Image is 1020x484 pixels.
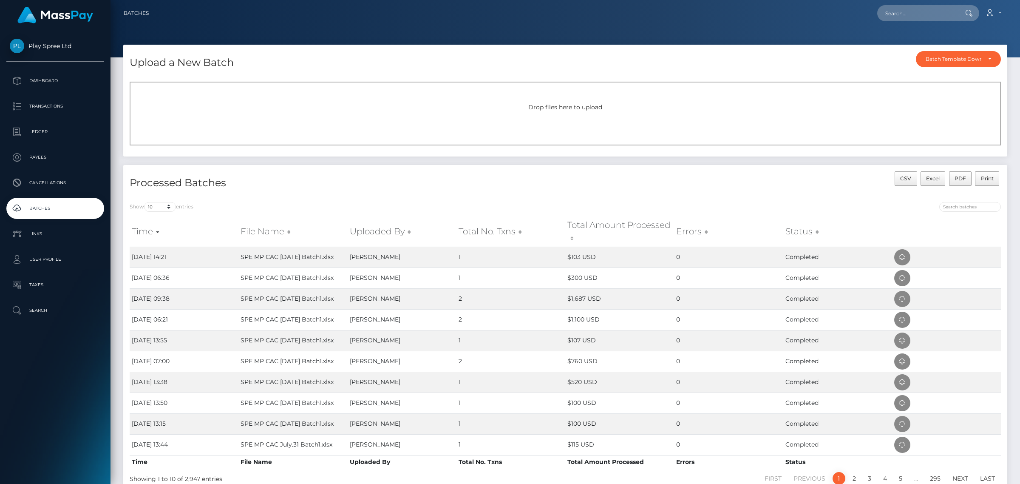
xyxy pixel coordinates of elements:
[674,455,783,469] th: Errors
[348,309,456,330] td: [PERSON_NAME]
[674,247,783,268] td: 0
[10,228,101,240] p: Links
[900,175,911,182] span: CSV
[130,309,238,330] td: [DATE] 06:21
[10,202,101,215] p: Batches
[981,175,994,182] span: Print
[783,393,892,413] td: Completed
[456,216,565,247] th: Total No. Txns: activate to sort column ascending
[674,309,783,330] td: 0
[144,202,176,212] select: Showentries
[565,247,674,268] td: $103 USD
[565,330,674,351] td: $107 USD
[456,247,565,268] td: 1
[130,393,238,413] td: [DATE] 13:50
[238,330,347,351] td: SPE MP CAC [DATE] Batch1.xlsx
[238,268,347,288] td: SPE MP CAC [DATE] Batch1.xlsx
[348,330,456,351] td: [PERSON_NAME]
[238,247,347,268] td: SPE MP CAC [DATE] Batch1.xlsx
[10,253,101,266] p: User Profile
[926,56,981,63] div: Batch Template Download
[955,175,966,182] span: PDF
[348,247,456,268] td: [PERSON_NAME]
[949,171,972,186] button: PDF
[456,288,565,309] td: 2
[238,351,347,372] td: SPE MP CAC [DATE] Batch1.xlsx
[565,372,674,393] td: $520 USD
[348,288,456,309] td: [PERSON_NAME]
[783,455,892,469] th: Status
[130,372,238,393] td: [DATE] 13:38
[348,268,456,288] td: [PERSON_NAME]
[456,330,565,351] td: 1
[565,288,674,309] td: $1,687 USD
[456,268,565,288] td: 1
[456,309,565,330] td: 2
[130,455,238,469] th: Time
[6,70,104,91] a: Dashboard
[348,434,456,455] td: [PERSON_NAME]
[783,434,892,455] td: Completed
[939,202,1001,212] input: Search batches
[6,223,104,245] a: Links
[238,216,347,247] th: File Name: activate to sort column ascending
[130,202,193,212] label: Show entries
[348,393,456,413] td: [PERSON_NAME]
[348,216,456,247] th: Uploaded By: activate to sort column ascending
[456,413,565,434] td: 1
[6,121,104,142] a: Ledger
[783,351,892,372] td: Completed
[124,4,149,22] a: Batches
[674,372,783,393] td: 0
[130,176,559,191] h4: Processed Batches
[10,39,24,53] img: Play Spree Ltd
[238,455,347,469] th: File Name
[783,247,892,268] td: Completed
[877,5,957,21] input: Search...
[130,55,234,70] h4: Upload a New Batch
[6,300,104,321] a: Search
[565,434,674,455] td: $115 USD
[238,413,347,434] td: SPE MP CAC [DATE] Batch1.xlsx
[6,172,104,194] a: Cancellations
[565,413,674,434] td: $100 USD
[238,309,347,330] td: SPE MP CAC [DATE] Batch1.xlsx
[130,434,238,455] td: [DATE] 13:44
[528,103,602,111] span: Drop files here to upload
[17,7,93,23] img: MassPay Logo
[674,351,783,372] td: 0
[130,330,238,351] td: [DATE] 13:55
[975,171,999,186] button: Print
[674,393,783,413] td: 0
[130,247,238,268] td: [DATE] 14:21
[10,151,101,164] p: Payees
[10,74,101,87] p: Dashboard
[6,274,104,296] a: Taxes
[130,268,238,288] td: [DATE] 06:36
[674,330,783,351] td: 0
[783,216,892,247] th: Status: activate to sort column ascending
[238,288,347,309] td: SPE MP CAC [DATE] Batch1.xlsx
[130,216,238,247] th: Time: activate to sort column ascending
[348,413,456,434] td: [PERSON_NAME]
[238,372,347,393] td: SPE MP CAC [DATE] Batch1.xlsx
[348,455,456,469] th: Uploaded By
[456,455,565,469] th: Total No. Txns
[783,288,892,309] td: Completed
[565,216,674,247] th: Total Amount Processed: activate to sort column ascending
[10,125,101,138] p: Ledger
[916,51,1001,67] button: Batch Template Download
[674,434,783,455] td: 0
[348,351,456,372] td: [PERSON_NAME]
[565,351,674,372] td: $760 USD
[783,330,892,351] td: Completed
[895,171,917,186] button: CSV
[783,372,892,393] td: Completed
[565,455,674,469] th: Total Amount Processed
[565,393,674,413] td: $100 USD
[926,175,940,182] span: Excel
[456,393,565,413] td: 1
[674,413,783,434] td: 0
[783,309,892,330] td: Completed
[10,100,101,113] p: Transactions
